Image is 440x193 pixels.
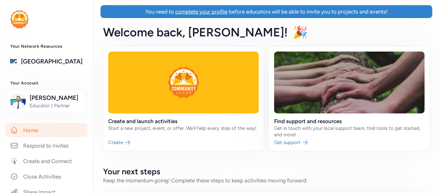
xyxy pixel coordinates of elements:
a: Home [5,123,88,137]
span: complete your profile [175,8,227,15]
button: [PERSON_NAME]Educator / Partner [6,89,86,113]
h3: Your Network Resources [10,44,82,49]
a: Close Activities [5,169,88,184]
span: Welcome back , [PERSON_NAME]! [103,25,288,39]
div: Keep the momentum going! Complete these steps to keep activities moving forward. [103,177,430,184]
a: [GEOGRAPHIC_DATA] [21,57,82,66]
h2: Your next steps [103,166,430,177]
div: You need to before educators will be able to invite you to projects and events! [145,8,387,15]
img: logo [10,54,17,69]
h3: Your Account [10,81,82,86]
span: [PERSON_NAME] [30,93,82,102]
a: Respond to Invites [5,139,88,153]
span: Educator / Partner [30,102,82,109]
a: Create and Connect [5,154,88,168]
img: logo [10,10,29,28]
span: 🎉 [293,25,308,39]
